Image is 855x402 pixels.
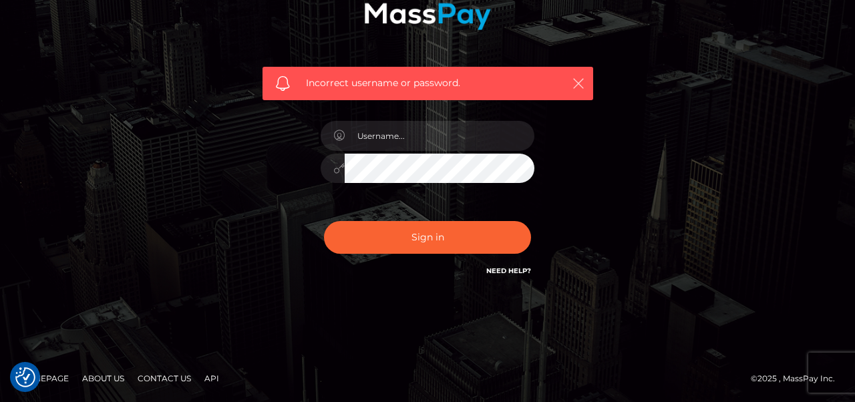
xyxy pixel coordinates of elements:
a: Contact Us [132,368,196,389]
a: Need Help? [486,266,531,275]
img: Revisit consent button [15,367,35,387]
button: Consent Preferences [15,367,35,387]
a: About Us [77,368,130,389]
a: Homepage [15,368,74,389]
button: Sign in [324,221,531,254]
span: Incorrect username or password. [306,76,550,90]
a: API [199,368,224,389]
div: © 2025 , MassPay Inc. [751,371,845,386]
input: Username... [345,121,534,151]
